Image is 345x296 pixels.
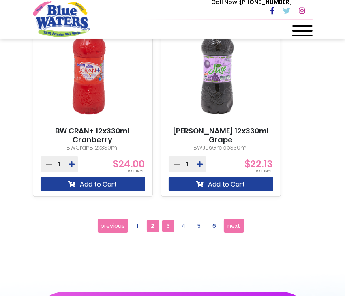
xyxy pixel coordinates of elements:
[41,5,138,127] img: BW CRAN+ 12x330ml Cranberry
[228,220,240,232] span: next
[101,220,125,232] span: previous
[33,1,90,37] a: store logo
[41,144,145,152] p: BWCranB12x330ml
[169,5,266,127] img: BW Juse 12x330ml Grape
[169,144,273,152] p: BWJusGrape330ml
[41,177,145,191] button: Add to Cart
[147,220,159,232] span: 2
[41,127,145,144] a: BW CRAN+ 12x330ml Cranberry
[169,127,273,144] a: [PERSON_NAME] 12x330ml Grape
[162,220,174,232] a: 3
[224,219,244,233] a: next
[113,157,145,171] span: $24.00
[98,219,128,233] a: previous
[178,220,190,232] a: 4
[208,220,221,232] a: 6
[193,220,205,232] a: 5
[245,157,273,171] span: $22.13
[131,220,144,232] a: 1
[169,177,273,191] button: Add to Cart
